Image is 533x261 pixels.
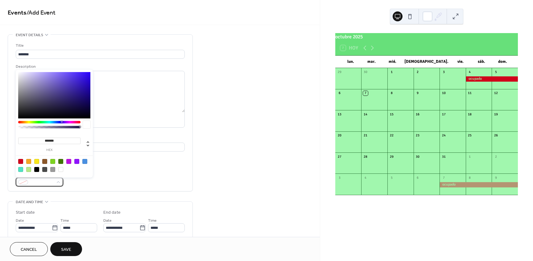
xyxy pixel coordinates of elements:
div: 10 [441,91,446,96]
div: #9B9B9B [50,167,55,172]
div: 8 [468,175,472,180]
div: 5 [494,70,498,75]
div: 3 [441,70,446,75]
div: mié. [382,56,403,68]
div: 14 [363,112,368,117]
div: #BD10E0 [66,159,71,164]
div: 4 [363,175,368,180]
div: #50E3C2 [18,167,23,172]
div: 27 [337,154,342,159]
span: Date [16,217,24,224]
div: #F5A623 [26,159,31,164]
div: 1 [468,154,472,159]
div: 3 [337,175,342,180]
div: #8B572A [42,159,47,164]
div: #417505 [58,159,63,164]
span: Time [60,217,69,224]
div: 7 [363,91,368,96]
div: 21 [363,133,368,138]
div: lun. [340,56,361,68]
div: 29 [337,70,342,75]
div: 18 [468,112,472,117]
div: 29 [389,154,394,159]
div: #F8E71C [34,159,39,164]
div: Title [16,42,184,49]
div: 5 [389,175,394,180]
div: sáb. [471,56,492,68]
div: #FFFFFF [58,167,63,172]
div: 1 [389,70,394,75]
button: Save [50,242,82,256]
div: 11 [468,91,472,96]
span: Event details [16,32,43,38]
div: 2 [415,70,420,75]
div: dom. [492,56,513,68]
label: hex [18,148,81,152]
div: #D0021B [18,159,23,164]
div: 9 [494,175,498,180]
div: 9 [415,91,420,96]
span: Cancel [21,246,37,253]
div: #4A90E2 [82,159,87,164]
a: Events [8,7,27,19]
div: 17 [441,112,446,117]
div: 6 [415,175,420,180]
div: 28 [363,154,368,159]
div: 12 [494,91,498,96]
div: Start date [16,209,35,216]
div: Location [16,135,184,142]
div: 22 [389,133,394,138]
div: 7 [441,175,446,180]
span: Date [103,217,112,224]
div: ocupado [466,76,518,82]
div: 23 [415,133,420,138]
div: 19 [494,112,498,117]
div: 30 [363,70,368,75]
div: 25 [468,133,472,138]
div: vie. [450,56,471,68]
div: 4 [468,70,472,75]
div: 6 [337,91,342,96]
div: 2 [494,154,498,159]
span: Save [61,246,71,253]
span: Time [148,217,157,224]
span: / Add Event [27,7,56,19]
div: #B8E986 [26,167,31,172]
div: ocupado [440,182,518,187]
div: 26 [494,133,498,138]
div: #000000 [34,167,39,172]
div: 30 [415,154,420,159]
div: #4A4A4A [42,167,47,172]
div: 15 [389,112,394,117]
span: Date and time [16,199,43,205]
div: 16 [415,112,420,117]
div: 31 [441,154,446,159]
button: Cancel [10,242,48,256]
div: mar. [361,56,382,68]
div: Description [16,63,184,70]
div: #9013FE [74,159,79,164]
div: [DEMOGRAPHIC_DATA]. [403,56,450,68]
div: 20 [337,133,342,138]
div: 24 [441,133,446,138]
div: #7ED321 [50,159,55,164]
div: End date [103,209,121,216]
div: octubre 2025 [335,33,518,41]
div: 8 [389,91,394,96]
div: 13 [337,112,342,117]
